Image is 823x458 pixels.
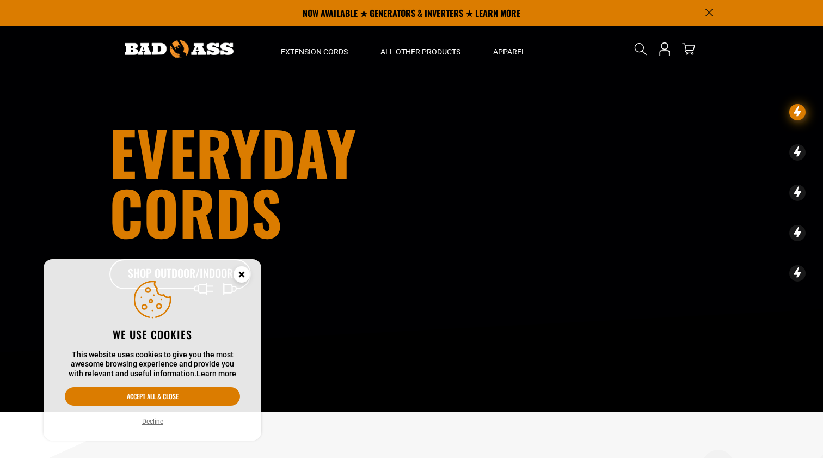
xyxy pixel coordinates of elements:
aside: Cookie Consent [44,259,261,441]
summary: Apparel [477,26,542,72]
summary: Extension Cords [265,26,364,72]
p: This website uses cookies to give you the most awesome browsing experience and provide you with r... [65,350,240,379]
h2: We use cookies [65,327,240,341]
button: Decline [139,416,167,427]
img: Bad Ass Extension Cords [125,40,234,58]
h1: Everyday cords [109,122,472,242]
summary: Search [632,40,649,58]
a: Learn more [196,369,236,378]
span: Extension Cords [281,47,348,57]
button: Accept all & close [65,387,240,406]
span: All Other Products [380,47,460,57]
span: Apparel [493,47,526,57]
summary: All Other Products [364,26,477,72]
